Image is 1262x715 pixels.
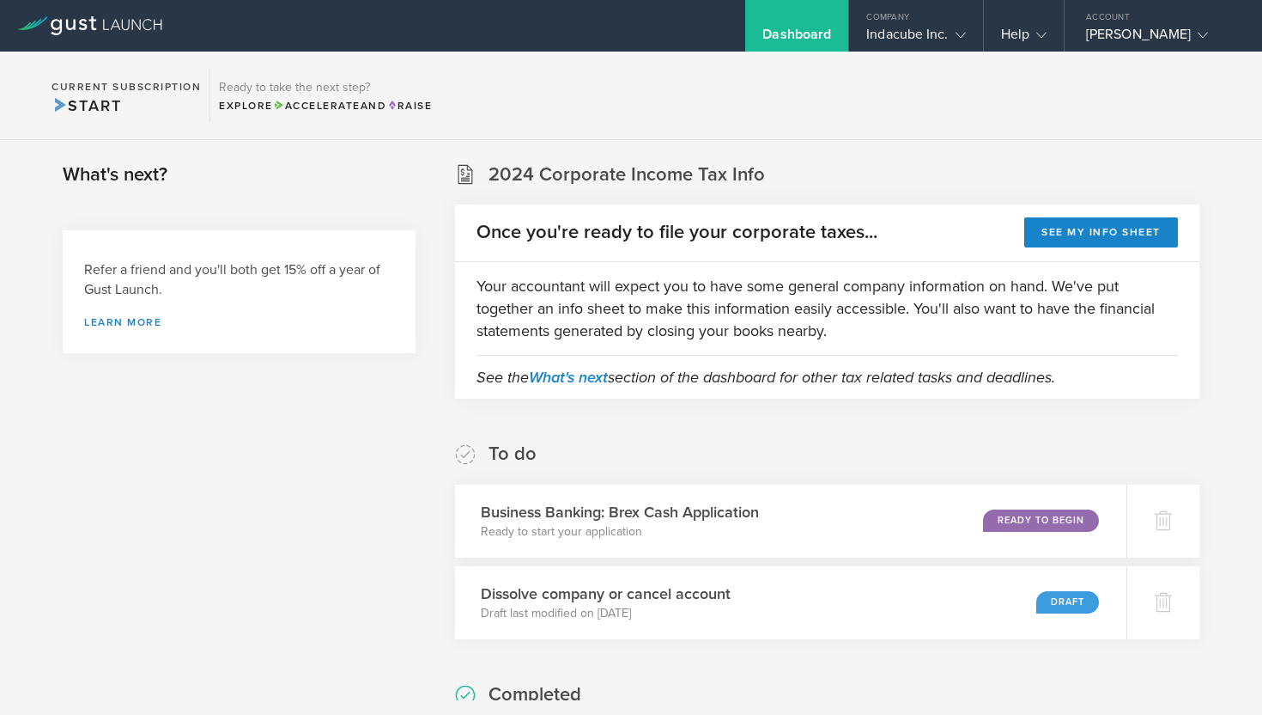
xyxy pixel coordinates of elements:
[1086,26,1232,52] div: [PERSON_NAME]
[866,26,965,52] div: Indacube Inc.
[762,26,831,52] div: Dashboard
[63,162,167,187] h2: What's next?
[983,510,1099,532] div: Ready to Begin
[481,605,731,622] p: Draft last modified on [DATE]
[455,566,1126,639] div: Dissolve company or cancel accountDraft last modified on [DATE]Draft
[455,485,1126,558] div: Business Banking: Brex Cash ApplicationReady to start your applicationReady to Begin
[52,82,201,92] h2: Current Subscription
[84,317,394,327] a: Learn more
[1001,26,1047,52] div: Help
[219,82,432,94] h3: Ready to take the next step?
[1176,632,1262,715] iframe: Chat Widget
[476,368,1055,387] em: See the section of the dashboard for other tax related tasks and deadlines.
[481,583,731,605] h3: Dissolve company or cancel account
[84,260,394,300] h3: Refer a friend and you'll both get 15% off a year of Gust Launch.
[481,523,759,541] p: Ready to start your application
[1024,217,1178,247] button: See my info sheet
[1036,591,1099,614] div: Draft
[209,69,440,122] div: Ready to take the next step?ExploreAccelerateandRaise
[488,442,537,467] h2: To do
[488,162,765,187] h2: 2024 Corporate Income Tax Info
[219,98,432,113] div: Explore
[52,96,121,115] span: Start
[273,100,387,112] span: and
[273,100,361,112] span: Accelerate
[386,100,432,112] span: Raise
[481,501,759,523] h3: Business Banking: Brex Cash Application
[476,275,1178,342] p: Your accountant will expect you to have some general company information on hand. We've put toget...
[488,682,581,707] h2: Completed
[529,368,608,387] a: What's next
[476,220,877,245] h2: Once you're ready to file your corporate taxes...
